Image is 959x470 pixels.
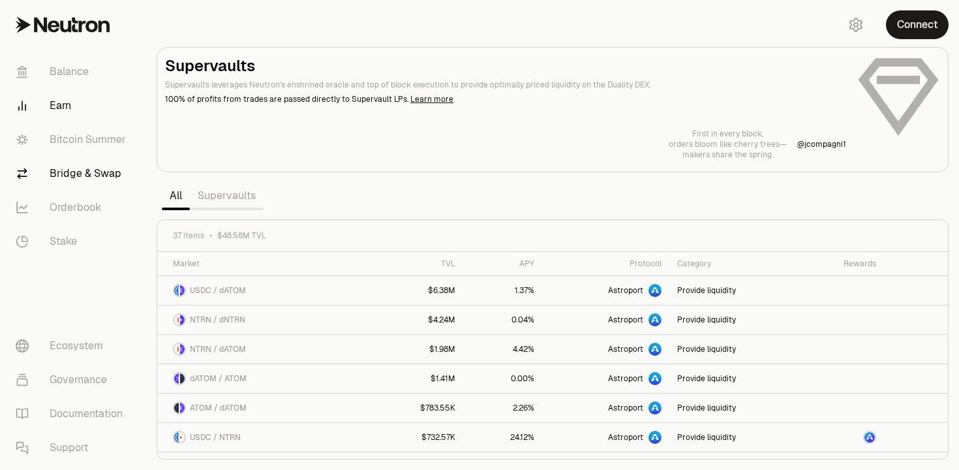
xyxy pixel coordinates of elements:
[174,315,179,325] img: NTRN Logo
[669,335,800,364] a: Provide liquidity
[165,93,846,105] p: 100% of profits from trades are passed directly to Supervault LPs.
[669,139,787,149] p: orders bloom like cherry trees—
[157,364,372,393] a: dATOM LogoATOM LogodATOM / ATOM
[180,403,185,413] img: dATOM Logo
[542,276,669,305] a: Astroport
[380,258,455,269] div: TVL
[608,285,643,296] span: Astroport
[173,230,204,241] span: 37 items
[669,423,800,452] a: Provide liquidity
[174,344,179,354] img: NTRN Logo
[217,230,266,241] span: $48.58M TVL
[157,423,372,452] a: USDC LogoNTRN LogoUSDC / NTRN
[463,335,542,364] a: 4.42%
[807,258,876,269] div: Rewards
[174,373,179,384] img: dATOM Logo
[5,363,141,397] a: Governance
[174,432,179,443] img: USDC Logo
[669,305,800,334] a: Provide liquidity
[677,258,792,269] div: Category
[797,139,846,149] p: @ jcompagni1
[162,183,190,209] a: All
[550,258,661,269] div: Protocol
[864,432,875,443] img: ASTRO Logo
[5,225,141,258] a: Stake
[463,423,542,452] a: 24.12%
[608,432,643,443] span: Astroport
[165,79,846,91] p: Supervaults leverages Neutron's enshrined oracle and top of block execution to provide optimally ...
[669,129,787,160] a: First in every block,orders bloom like cherry trees—makers share the spring.
[608,373,643,384] span: Astroport
[157,276,372,305] a: USDC LogodATOM LogoUSDC / dATOM
[608,344,643,354] span: Astroport
[372,335,463,364] a: $1.98M
[463,276,542,305] a: 1.37%
[5,157,141,191] a: Bridge & Swap
[180,315,185,325] img: dNTRN Logo
[5,55,141,89] a: Balance
[608,403,643,413] span: Astroport
[190,403,247,413] span: ATOM / dATOM
[174,285,179,296] img: USDC Logo
[542,305,669,334] a: Astroport
[669,129,787,139] p: First in every block,
[5,329,141,363] a: Ecosystem
[157,335,372,364] a: NTRN LogodATOM LogoNTRN / dATOM
[180,285,185,296] img: dATOM Logo
[5,123,141,157] a: Bitcoin Summer
[669,394,800,422] a: Provide liquidity
[190,373,247,384] span: dATOM / ATOM
[372,305,463,334] a: $4.24M
[190,344,246,354] span: NTRN / dATOM
[5,89,141,123] a: Earn
[410,94,453,104] a: Learn more
[608,315,643,325] span: Astroport
[669,149,787,160] p: makers share the spring.
[180,373,185,384] img: ATOM Logo
[463,305,542,334] a: 0.04%
[190,432,241,443] span: USDC / NTRN
[190,315,245,325] span: NTRN / dNTRN
[5,191,141,225] a: Orderbook
[886,10,949,39] button: Connect
[372,364,463,393] a: $1.41M
[174,403,179,413] img: ATOM Logo
[542,335,669,364] a: Astroport
[463,364,542,393] a: 0.00%
[173,258,364,269] div: Market
[180,432,185,443] img: NTRN Logo
[542,394,669,422] a: Astroport
[190,285,246,296] span: USDC / dATOM
[471,258,534,269] div: APY
[157,305,372,334] a: NTRN LogodNTRN LogoNTRN / dNTRN
[542,364,669,393] a: Astroport
[372,423,463,452] a: $732.57K
[799,423,884,452] a: ASTRO Logo
[372,394,463,422] a: $783.55K
[165,55,846,76] h2: Supervaults
[669,276,800,305] a: Provide liquidity
[180,344,185,354] img: dATOM Logo
[542,423,669,452] a: Astroport
[5,397,141,431] a: Documentation
[372,276,463,305] a: $6.38M
[463,394,542,422] a: 2.26%
[669,364,800,393] a: Provide liquidity
[797,139,846,149] a: @jcompagni1
[5,431,141,465] a: Support
[157,394,372,422] a: ATOM LogodATOM LogoATOM / dATOM
[190,183,264,209] a: Supervaults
